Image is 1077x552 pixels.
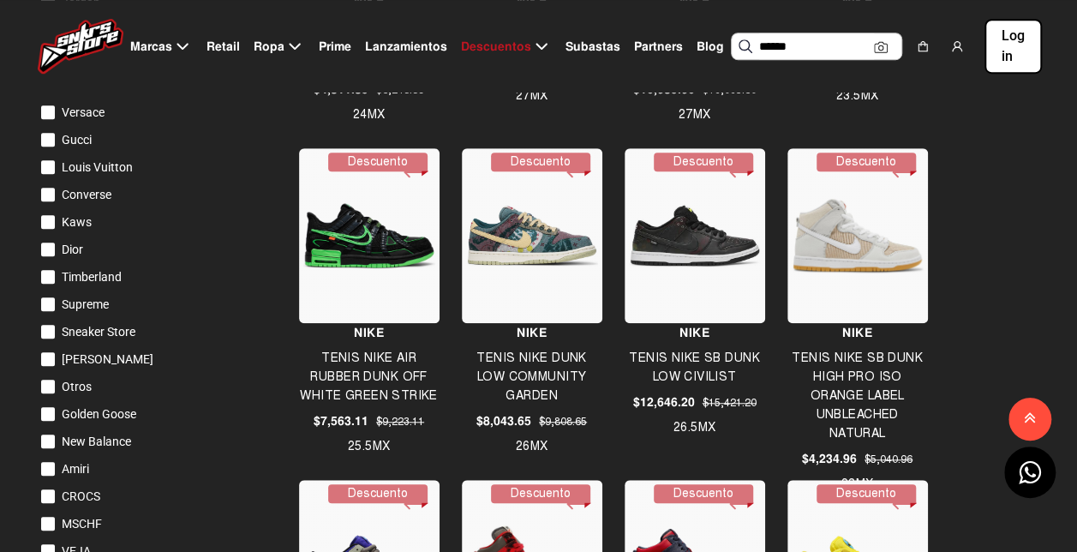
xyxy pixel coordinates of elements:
[62,105,105,119] span: Versace
[462,323,601,342] h4: Nike
[130,38,172,56] span: Marcas
[491,484,590,503] p: Descuento
[697,38,724,56] span: Blog
[62,297,109,311] span: Supreme
[625,105,764,124] h4: 27MX
[62,188,111,201] span: Converse
[1002,26,1025,67] span: Log in
[62,243,83,256] span: Dior
[625,323,764,342] h4: Nike
[787,323,927,342] h4: Nike
[299,349,439,405] h4: TENIS NIKE AIR RUBBER DUNK OFF WHITE GREEN STRIKE
[62,215,92,229] span: Kaws
[634,38,683,56] span: Partners
[539,414,587,429] span: $9,808.65
[950,39,964,53] img: user
[476,412,531,430] span: $8,043.65
[462,437,601,456] h4: 26MX
[62,462,89,476] span: Amiri
[62,407,136,421] span: Golden Goose
[328,153,428,171] p: Descuento
[62,133,92,147] span: Gucci
[62,489,100,503] span: CROCS
[299,437,439,456] h4: 25.5MX
[787,475,927,494] h4: 28MX
[491,153,590,171] p: Descuento
[38,19,123,74] img: logo
[802,450,857,468] span: $4,234.96
[916,39,930,53] img: shopping
[629,204,761,267] img: TENIS NIKE SB DUNK LOW CIVILIST
[62,435,131,448] span: New Balance
[625,349,764,387] h4: TENIS NIKE SB DUNK LOW CIVILIST
[365,38,447,56] span: Lanzamientos
[206,38,240,56] span: Retail
[787,349,927,443] h4: TENIS NIKE SB DUNK HIGH PRO ISO ORANGE LABEL UNBLEACHED NATURAL
[303,202,435,269] img: TENIS NIKE AIR RUBBER DUNK OFF WHITE GREEN STRIKE
[461,38,531,56] span: Descuentos
[299,105,439,124] h4: 24MX
[817,484,916,503] p: Descuento
[328,484,428,503] p: Descuento
[787,87,927,105] h4: 23.5MX
[874,40,888,54] img: Cámara
[62,325,135,339] span: Sneaker Store
[633,393,695,411] span: $12,646.20
[62,160,133,174] span: Louis Vuitton
[319,38,351,56] span: Prime
[62,517,102,531] span: MSCHF
[62,352,153,366] span: [PERSON_NAME]
[565,38,620,56] span: Subastas
[865,452,912,467] span: $5,040.96
[625,418,764,437] h4: 26.5MX
[817,153,916,171] p: Descuento
[792,198,924,273] img: TENIS NIKE SB DUNK HIGH PRO ISO ORANGE LABEL UNBLEACHED NATURAL
[376,414,424,429] span: $9,223.11
[462,87,601,105] h4: 27MX
[254,38,284,56] span: Ropa
[466,205,598,267] img: TENIS NIKE DUNK LOW COMMUNITY GARDEN
[62,270,122,284] span: Timberland
[703,395,757,411] span: $15,421.20
[314,412,368,430] span: $7,563.11
[299,323,439,342] h4: Nike
[654,153,753,171] p: Descuento
[62,380,92,393] span: Otros
[462,349,601,405] h4: TENIS NIKE DUNK LOW COMMUNITY GARDEN
[654,484,753,503] p: Descuento
[739,39,752,53] img: Buscar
